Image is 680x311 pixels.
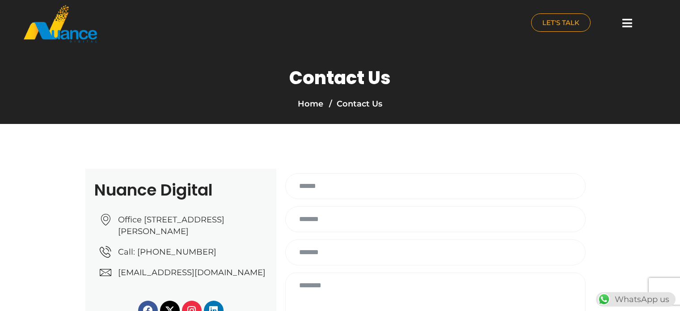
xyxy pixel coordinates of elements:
[597,292,611,307] img: WhatsApp
[23,4,336,43] a: nuance-qatar_logo
[596,292,676,307] div: WhatsApp us
[100,246,267,258] a: Call: [PHONE_NUMBER]
[23,4,98,43] img: nuance-qatar_logo
[116,267,266,278] span: [EMAIL_ADDRESS][DOMAIN_NAME]
[298,99,323,109] a: Home
[289,67,391,89] h1: Contact Us
[100,214,267,237] a: Office [STREET_ADDRESS][PERSON_NAME]
[116,246,216,258] span: Call: [PHONE_NUMBER]
[116,214,267,237] span: Office [STREET_ADDRESS][PERSON_NAME]
[531,13,591,32] a: LET'S TALK
[596,294,676,304] a: WhatsAppWhatsApp us
[100,267,267,278] a: [EMAIL_ADDRESS][DOMAIN_NAME]
[542,19,579,26] span: LET'S TALK
[327,98,382,110] li: Contact Us
[94,182,267,198] h2: Nuance Digital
